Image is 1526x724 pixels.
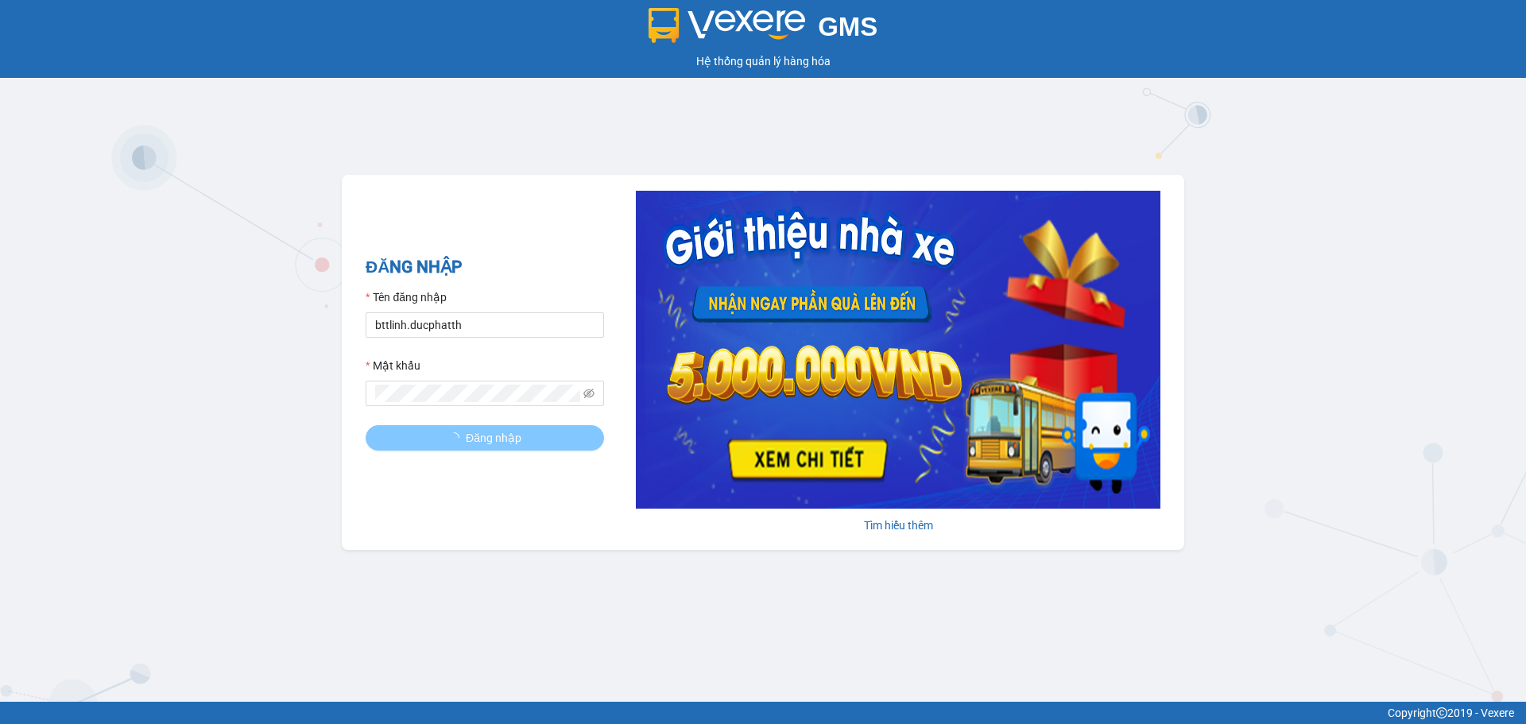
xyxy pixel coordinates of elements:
[636,191,1160,509] img: banner-0
[366,357,420,374] label: Mật khẩu
[1436,707,1447,718] span: copyright
[375,385,580,402] input: Mật khẩu
[448,432,466,443] span: loading
[12,704,1514,722] div: Copyright 2019 - Vexere
[818,12,877,41] span: GMS
[4,52,1522,70] div: Hệ thống quản lý hàng hóa
[649,8,806,43] img: logo 2
[366,254,604,281] h2: ĐĂNG NHẬP
[366,425,604,451] button: Đăng nhập
[649,24,878,37] a: GMS
[636,517,1160,534] div: Tìm hiểu thêm
[466,429,521,447] span: Đăng nhập
[366,288,447,306] label: Tên đăng nhập
[366,312,604,338] input: Tên đăng nhập
[583,388,595,399] span: eye-invisible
